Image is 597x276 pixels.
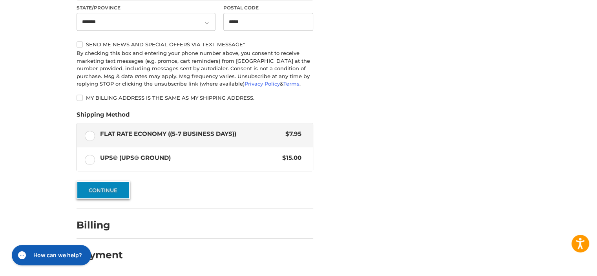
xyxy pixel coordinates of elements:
iframe: Gorgias live chat messenger [8,242,93,268]
legend: Shipping Method [77,110,130,123]
label: State/Province [77,4,215,11]
label: My billing address is the same as my shipping address. [77,95,313,101]
span: $7.95 [281,130,301,139]
span: Flat Rate Economy ((5-7 Business Days)) [100,130,282,139]
span: $15.00 [278,154,301,163]
label: Postal Code [223,4,314,11]
button: Continue [77,181,130,199]
label: Send me news and special offers via text message* [77,41,313,48]
div: By checking this box and entering your phone number above, you consent to receive marketing text ... [77,49,313,88]
span: UPS® (UPS® Ground) [100,154,279,163]
h2: Billing [77,219,122,231]
a: Privacy Policy [245,80,280,87]
a: Terms [283,80,299,87]
h2: Payment [77,249,123,261]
